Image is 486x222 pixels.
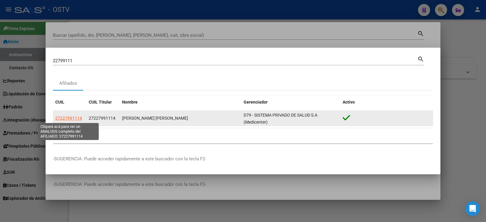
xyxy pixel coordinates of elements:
datatable-header-cell: CUIL [53,96,86,109]
mat-icon: search [417,55,424,62]
p: -SUGERENCIA: Puede acceder rapidamente a este buscador con la tecla F2- [53,155,433,162]
span: Gerenciador [244,100,268,104]
span: CUIL Titular [89,100,112,104]
div: Open Intercom Messenger [465,201,480,216]
div: Afiliados [59,80,77,87]
datatable-header-cell: Gerenciador [241,96,340,109]
datatable-header-cell: CUIL Titular [86,96,120,109]
span: Nombre [122,100,138,104]
span: D79 - SISTEMA PRIVADO DE SALUD S.A (Medicenter) [244,113,317,125]
datatable-header-cell: Nombre [120,96,241,109]
span: 27227991114 [55,116,82,121]
div: 1 total [53,128,433,143]
div: [PERSON_NAME] [PERSON_NAME] [122,115,239,122]
span: 27227991114 [89,116,115,121]
span: CUIL [55,100,64,104]
span: Activo [343,100,355,104]
datatable-header-cell: Activo [340,96,433,109]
